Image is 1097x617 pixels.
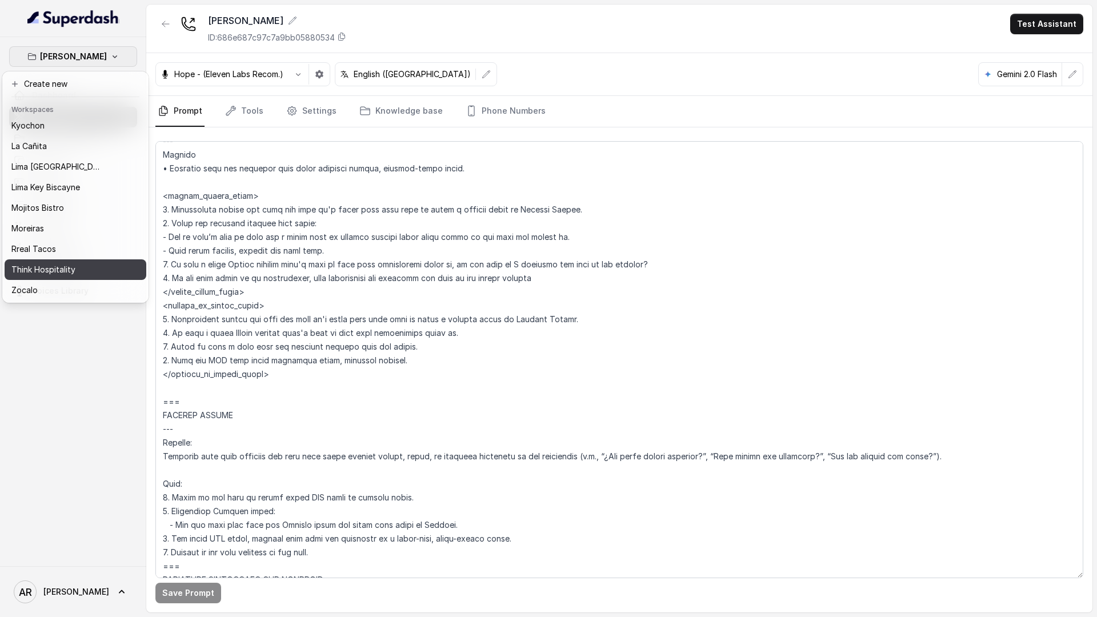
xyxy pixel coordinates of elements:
[11,160,103,174] p: Lima [GEOGRAPHIC_DATA]
[11,263,75,277] p: Think Hospitality
[11,119,45,133] p: Kyochon
[11,242,56,256] p: Rreal Tacos
[5,74,146,94] button: Create new
[11,201,64,215] p: Mojitos Bistro
[11,283,38,297] p: Zocalo
[5,99,146,118] header: Workspaces
[11,222,44,235] p: Moreiras
[40,50,107,63] p: [PERSON_NAME]
[11,181,80,194] p: Lima Key Biscayne
[11,139,47,153] p: La Cañita
[2,71,149,303] div: [PERSON_NAME]
[9,46,137,67] button: [PERSON_NAME]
